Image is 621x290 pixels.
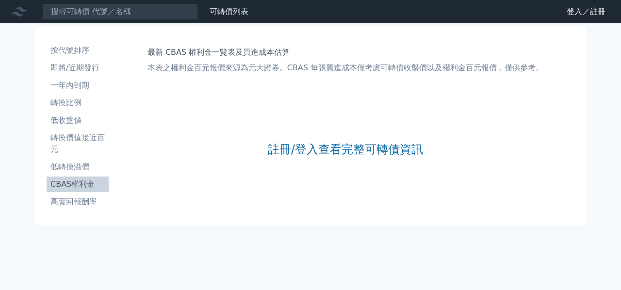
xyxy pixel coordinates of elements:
li: 即將/近期發行 [47,62,109,74]
a: 即將/近期發行 [47,60,109,76]
li: 低轉換溢價 [47,161,109,173]
a: 一年內到期 [47,78,109,93]
a: 高賣回報酬率 [47,194,109,209]
a: 轉換比例 [47,95,109,111]
a: 可轉債列表 [210,7,248,16]
li: 轉換比例 [47,97,109,109]
a: 登入／註冊 [559,4,613,19]
input: 搜尋可轉債 代號／名稱 [43,3,198,20]
li: 按代號排序 [47,45,109,56]
p: 本表之權利金百元報價來源為元大證券。CBAS 每張買進成本僅考慮可轉債收盤價以及權利金百元報價，僅供參考。 [147,62,543,74]
a: 按代號排序 [47,43,109,58]
li: CBAS權利金 [47,178,109,190]
a: 註冊/登入查看完整可轉債資訊 [268,142,423,157]
a: 轉換價值接近百元 [47,130,109,157]
a: CBAS權利金 [47,177,109,192]
a: 低轉換溢價 [47,159,109,175]
h1: 最新 CBAS 權利金一覽表及買進成本估算 [147,47,543,58]
a: 低收盤價 [47,113,109,128]
li: 低收盤價 [47,114,109,126]
li: 轉換價值接近百元 [47,132,109,155]
li: 一年內到期 [47,80,109,91]
li: 高賣回報酬率 [47,196,109,208]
